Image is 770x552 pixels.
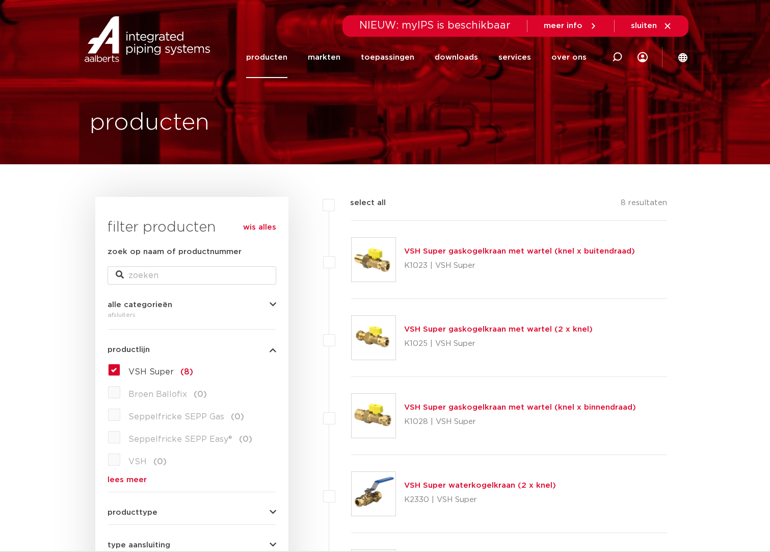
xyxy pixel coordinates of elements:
span: productlijn [108,346,150,354]
span: VSH [128,458,147,466]
a: wis alles [243,221,276,234]
p: K1028 | VSH Super [404,414,636,430]
a: over ons [551,37,587,78]
p: K2330 | VSH Super [404,492,556,508]
a: VSH Super gaskogelkraan met wartel (2 x knel) [404,325,593,333]
span: alle categorieën [108,301,172,309]
nav: Menu [246,37,587,78]
span: (8) [180,368,193,376]
span: VSH Super [128,368,174,376]
span: Broen Ballofix [128,390,187,398]
a: lees meer [108,476,276,484]
span: (0) [239,435,252,443]
h1: producten [90,107,209,139]
a: sluiten [631,21,672,31]
button: alle categorieën [108,301,276,309]
a: meer info [544,21,598,31]
span: type aansluiting [108,541,170,549]
a: services [498,37,531,78]
p: K1023 | VSH Super [404,258,635,274]
label: select all [335,197,386,209]
span: (0) [153,458,167,466]
a: VSH Super gaskogelkraan met wartel (knel x buitendraad) [404,247,635,255]
img: Thumbnail for VSH Super gaskogelkraan met wartel (2 x knel) [352,316,395,360]
p: K1025 | VSH Super [404,336,593,352]
h3: filter producten [108,217,276,238]
a: downloads [435,37,478,78]
button: producttype [108,509,276,516]
span: NIEUW: myIPS is beschikbaar [359,20,511,31]
a: markten [308,37,340,78]
input: zoeken [108,266,276,285]
a: VSH Super gaskogelkraan met wartel (knel x binnendraad) [404,404,636,411]
span: meer info [544,22,582,30]
a: producten [246,37,287,78]
a: VSH Super waterkogelkraan (2 x knel) [404,482,556,489]
span: Seppelfricke SEPP Gas [128,413,224,421]
span: sluiten [631,22,657,30]
span: producttype [108,509,157,516]
a: toepassingen [361,37,414,78]
button: productlijn [108,346,276,354]
button: type aansluiting [108,541,276,549]
label: zoek op naam of productnummer [108,246,242,258]
div: afsluiters [108,309,276,321]
img: Thumbnail for VSH Super gaskogelkraan met wartel (knel x buitendraad) [352,238,395,282]
p: 8 resultaten [621,197,667,213]
span: (0) [231,413,244,421]
div: my IPS [638,37,648,78]
span: (0) [194,390,207,398]
img: Thumbnail for VSH Super waterkogelkraan (2 x knel) [352,472,395,516]
span: Seppelfricke SEPP Easy® [128,435,232,443]
img: Thumbnail for VSH Super gaskogelkraan met wartel (knel x binnendraad) [352,394,395,438]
